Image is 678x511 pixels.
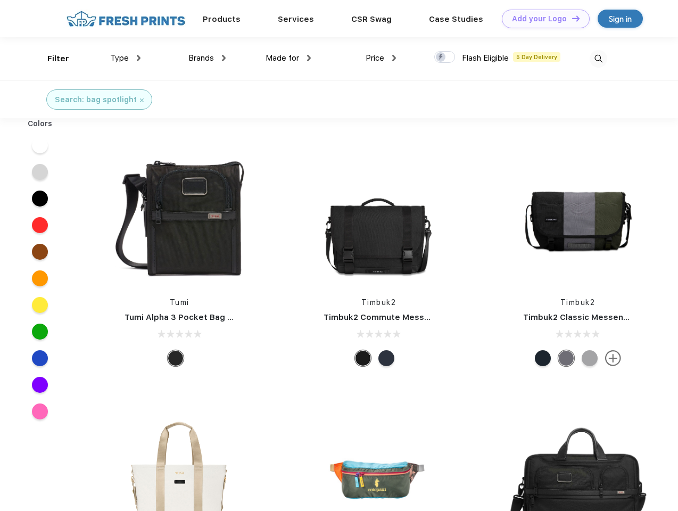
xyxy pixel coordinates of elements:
div: Black [168,350,184,366]
div: Colors [20,118,61,129]
a: Tumi [170,298,189,307]
img: fo%20logo%202.webp [63,10,188,28]
span: Brands [188,53,214,63]
img: dropdown.png [307,55,311,61]
span: Type [110,53,129,63]
a: Timbuk2 [361,298,396,307]
div: Eco Monsoon [535,350,551,366]
span: 5 Day Delivery [513,52,560,62]
img: func=resize&h=266 [308,145,449,286]
img: dropdown.png [137,55,140,61]
div: Eco Rind Pop [582,350,598,366]
div: Add your Logo [512,14,567,23]
a: Timbuk2 Classic Messenger Bag [523,312,655,322]
span: Price [366,53,384,63]
a: Sign in [598,10,643,28]
a: Tumi Alpha 3 Pocket Bag Small [125,312,249,322]
div: Sign in [609,13,632,25]
a: Products [203,14,241,24]
img: filter_cancel.svg [140,98,144,102]
a: Timbuk2 Commute Messenger Bag [324,312,466,322]
span: Flash Eligible [462,53,509,63]
span: Made for [266,53,299,63]
img: func=resize&h=266 [507,145,649,286]
div: Filter [47,53,69,65]
img: dropdown.png [392,55,396,61]
div: Eco Black [355,350,371,366]
div: Search: bag spotlight [55,94,137,105]
img: DT [572,15,580,21]
img: func=resize&h=266 [109,145,250,286]
img: more.svg [605,350,621,366]
div: Eco Army Pop [558,350,574,366]
img: dropdown.png [222,55,226,61]
div: Eco Nautical [378,350,394,366]
img: desktop_search.svg [590,50,607,68]
a: Timbuk2 [560,298,596,307]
